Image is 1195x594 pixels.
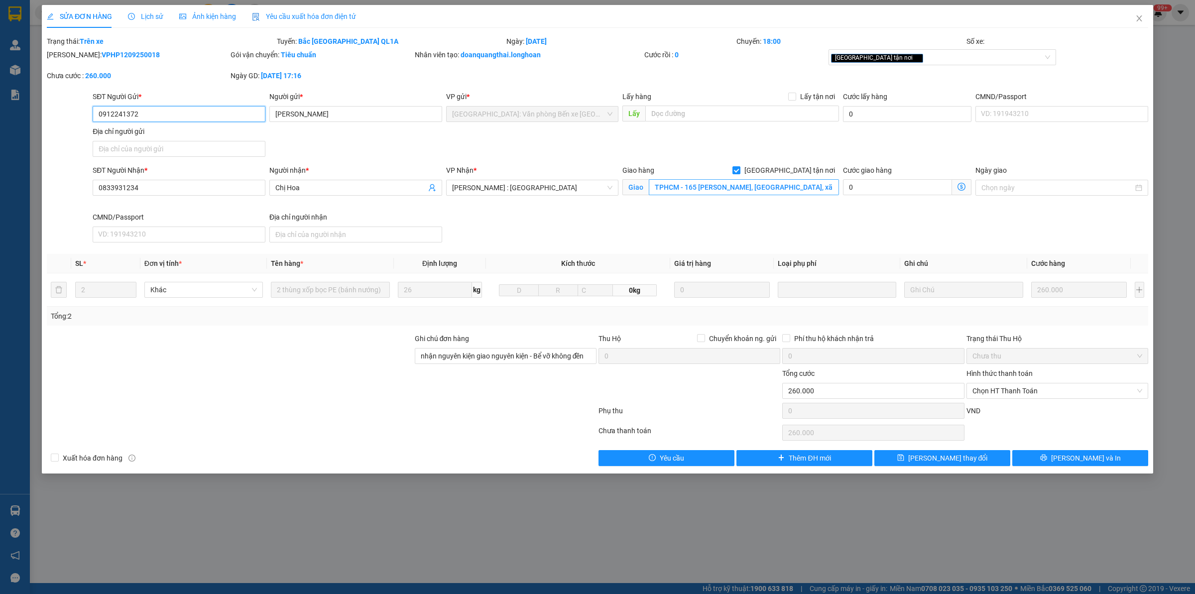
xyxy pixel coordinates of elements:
[622,93,651,101] span: Lấy hàng
[843,93,887,101] label: Cước lấy hàng
[966,369,1033,377] label: Hình thức thanh toán
[735,36,965,47] div: Chuyến:
[966,407,980,415] span: VND
[128,12,163,20] span: Lịch sử
[144,259,182,267] span: Đơn vị tính
[705,333,780,344] span: Chuyển khoản ng. gửi
[597,405,781,423] div: Phụ thu
[179,12,236,20] span: Ảnh kiện hàng
[269,212,442,223] div: Địa chỉ người nhận
[966,333,1148,344] div: Trạng thái Thu Hộ
[128,455,135,462] span: info-circle
[47,49,229,60] div: [PERSON_NAME]:
[561,259,595,267] span: Kích thước
[1012,450,1148,466] button: printer[PERSON_NAME] và In
[622,166,654,174] span: Giao hàng
[269,165,442,176] div: Người nhận
[179,13,186,20] span: picture
[674,282,770,298] input: 0
[46,36,276,47] div: Trạng thái:
[452,107,613,121] span: Hải Phòng: Văn phòng Bến xe Thượng Lý
[1031,259,1065,267] span: Cước hàng
[269,91,442,102] div: Người gửi
[281,51,316,59] b: Tiêu chuẩn
[796,91,839,102] span: Lấy tận nơi
[975,91,1148,102] div: CMND/Passport
[231,70,412,81] div: Ngày GD:
[499,284,539,296] input: D
[778,454,785,462] span: plus
[47,70,229,81] div: Chưa cước :
[446,166,474,174] span: VP Nhận
[415,49,643,60] div: Nhân viên tạo:
[1125,5,1153,33] button: Close
[972,349,1142,363] span: Chưa thu
[1135,282,1144,298] button: plus
[80,37,104,45] b: Trên xe
[649,454,656,462] span: exclamation-circle
[47,13,54,20] span: edit
[505,36,735,47] div: Ngày:
[1031,282,1127,298] input: 0
[660,453,684,464] span: Yêu cầu
[51,282,67,298] button: delete
[774,254,900,273] th: Loại phụ phí
[150,282,257,297] span: Khác
[598,335,621,343] span: Thu Hộ
[231,49,412,60] div: Gói vận chuyển:
[428,184,436,192] span: user-add
[843,106,971,122] input: Cước lấy hàng
[736,450,872,466] button: plusThêm ĐH mới
[269,227,442,242] input: Địa chỉ của người nhận
[128,13,135,20] span: clock-circle
[85,72,111,80] b: 260.000
[271,282,389,298] input: VD: Bàn, Ghế
[47,12,112,20] span: SỬA ĐƠN HÀNG
[422,259,457,267] span: Định lượng
[93,165,265,176] div: SĐT Người Nhận
[613,284,657,296] span: 0kg
[782,369,815,377] span: Tổng cước
[649,179,839,195] input: Giao tận nơi
[446,91,619,102] div: VP gửi
[452,180,613,195] span: Hồ Chí Minh : Kho Quận 12
[93,91,265,102] div: SĐT Người Gửi
[622,179,649,195] span: Giao
[874,450,1010,466] button: save[PERSON_NAME] thay đổi
[965,36,1149,47] div: Số xe:
[914,55,919,60] span: close
[972,383,1142,398] span: Chọn HT Thanh Toán
[740,165,839,176] span: [GEOGRAPHIC_DATA] tận nơi
[59,453,126,464] span: Xuất hóa đơn hàng
[252,13,260,21] img: icon
[975,166,1007,174] label: Ngày giao
[93,141,265,157] input: Địa chỉ của người gửi
[538,284,578,296] input: R
[298,37,398,45] b: Bắc [GEOGRAPHIC_DATA] QL1A
[75,259,83,267] span: SL
[674,259,711,267] span: Giá trị hàng
[252,12,356,20] span: Yêu cầu xuất hóa đơn điện tử
[261,72,301,80] b: [DATE] 17:16
[900,254,1027,273] th: Ghi chú
[102,51,160,59] b: VPHP1209250018
[598,450,734,466] button: exclamation-circleYêu cầu
[93,126,265,137] div: Địa chỉ người gửi
[789,453,831,464] span: Thêm ĐH mới
[957,183,965,191] span: dollar-circle
[675,51,679,59] b: 0
[461,51,541,59] b: doanquangthai.longhoan
[93,212,265,223] div: CMND/Passport
[597,425,781,443] div: Chưa thanh toán
[1040,454,1047,462] span: printer
[981,182,1133,193] input: Ngày giao
[526,37,547,45] b: [DATE]
[843,166,892,174] label: Cước giao hàng
[415,335,470,343] label: Ghi chú đơn hàng
[415,348,597,364] input: Ghi chú đơn hàng
[472,282,482,298] span: kg
[897,454,904,462] span: save
[908,453,988,464] span: [PERSON_NAME] thay đổi
[51,311,461,322] div: Tổng: 2
[1135,14,1143,22] span: close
